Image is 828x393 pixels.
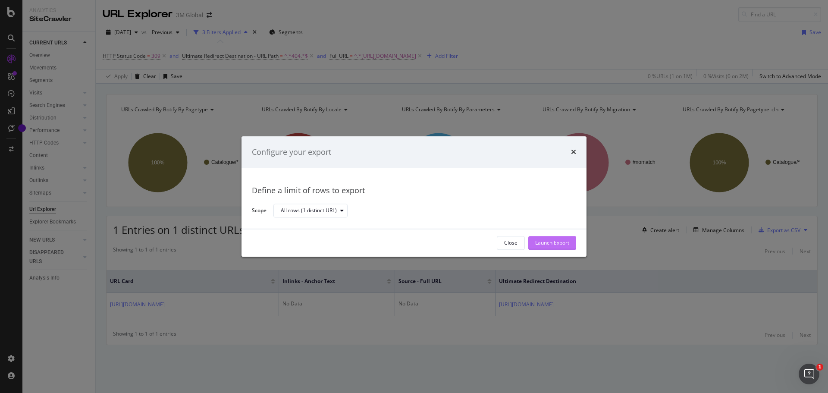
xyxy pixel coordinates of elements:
[252,185,576,197] div: Define a limit of rows to export
[535,239,569,247] div: Launch Export
[816,364,823,371] span: 1
[799,364,819,384] iframe: Intercom live chat
[281,208,337,214] div: All rows (1 distinct URL)
[571,147,576,158] div: times
[252,207,267,216] label: Scope
[528,236,576,250] button: Launch Export
[273,204,348,218] button: All rows (1 distinct URL)
[252,147,331,158] div: Configure your export
[504,239,517,247] div: Close
[497,236,525,250] button: Close
[241,136,586,257] div: modal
